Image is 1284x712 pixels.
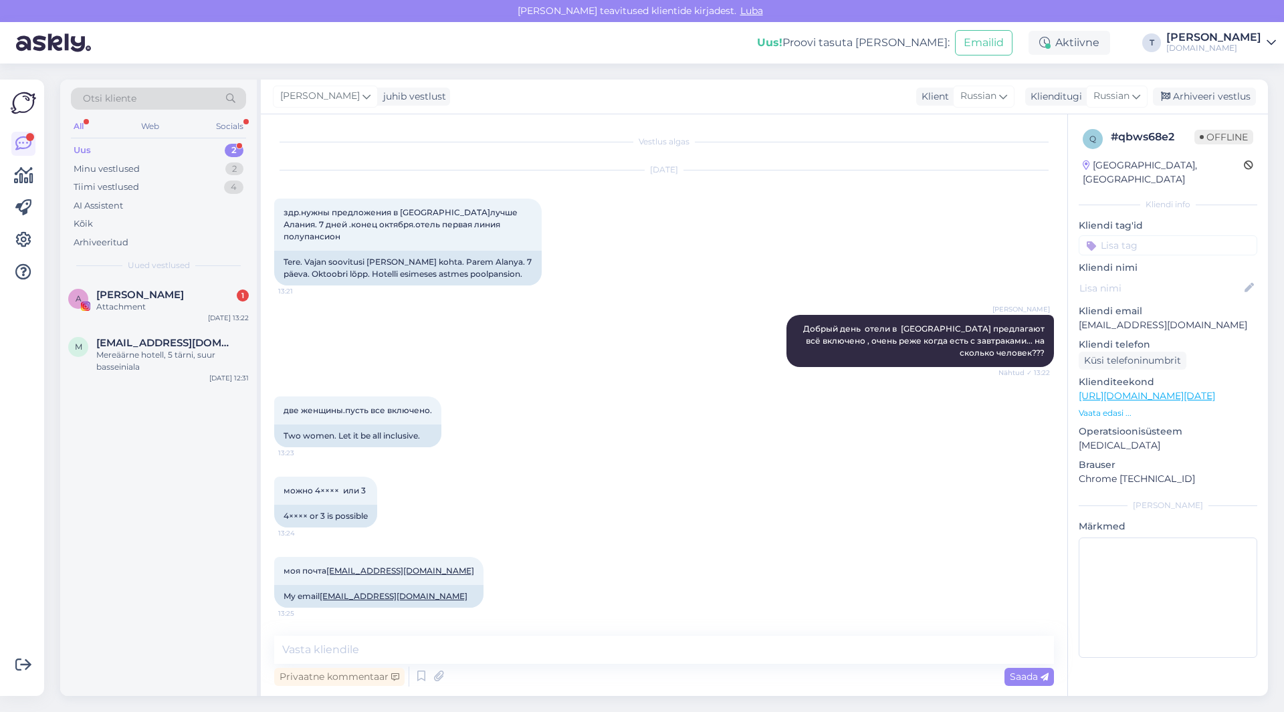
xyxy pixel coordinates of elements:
div: Küsi telefoninumbrit [1079,352,1186,370]
div: 4 [224,181,243,194]
div: All [71,118,86,135]
span: A [76,293,82,304]
div: 4×××× or 3 is possible [274,505,377,527]
div: T [1142,33,1161,52]
div: [DATE] 12:31 [209,373,249,383]
span: Saada [1010,671,1049,683]
div: Klient [916,90,949,104]
span: можно 4×××× или 3 [284,485,366,495]
span: [PERSON_NAME] [280,89,360,104]
div: [DATE] 13:22 [208,313,249,323]
div: [PERSON_NAME] [1079,499,1257,511]
p: [MEDICAL_DATA] [1079,439,1257,453]
span: q [1089,134,1096,144]
div: Two women. Let it be all inclusive. [274,425,441,447]
div: Socials [213,118,246,135]
p: Vaata edasi ... [1079,407,1257,419]
span: 13:21 [278,286,328,296]
div: Tiimi vestlused [74,181,139,194]
span: marju.klesman@gmail.com [96,337,235,349]
p: Chrome [TECHNICAL_ID] [1079,472,1257,486]
div: Arhiveeri vestlus [1153,88,1256,106]
p: Brauser [1079,458,1257,472]
p: Kliendi email [1079,304,1257,318]
div: Minu vestlused [74,162,140,176]
span: 13:23 [278,448,328,458]
div: Uus [74,144,91,157]
span: Russian [960,89,996,104]
p: Kliendi nimi [1079,261,1257,275]
button: Emailid [955,30,1012,55]
div: juhib vestlust [378,90,446,104]
span: Offline [1194,130,1253,144]
div: Vestlus algas [274,136,1054,148]
p: Kliendi tag'id [1079,219,1257,233]
p: Operatsioonisüsteem [1079,425,1257,439]
div: [DATE] [274,164,1054,176]
span: Anete Sepp [96,289,184,301]
a: [URL][DOMAIN_NAME][DATE] [1079,390,1215,402]
div: [DOMAIN_NAME] [1166,43,1261,53]
div: 1 [237,289,249,302]
a: [EMAIL_ADDRESS][DOMAIN_NAME] [326,566,474,576]
span: Russian [1093,89,1130,104]
b: Uus! [757,36,782,49]
span: [PERSON_NAME] [992,304,1050,314]
span: моя почта [284,566,474,576]
span: 13:24 [278,528,328,538]
p: Klienditeekond [1079,375,1257,389]
div: Kliendi info [1079,199,1257,211]
div: Proovi tasuta [PERSON_NAME]: [757,35,950,51]
div: Tere. Vajan soovitusi [PERSON_NAME] kohta. Parem Alanya. 7 päeva. Oktoobri lõpp. Hotelli esimeses... [274,251,542,285]
div: Kõik [74,217,93,231]
span: две женщины.пусть все включено. [284,405,432,415]
p: Märkmed [1079,519,1257,533]
a: [EMAIL_ADDRESS][DOMAIN_NAME] [320,591,467,601]
div: # qbws68e2 [1111,129,1194,145]
img: Askly Logo [11,90,36,116]
input: Lisa nimi [1079,281,1242,295]
span: Uued vestlused [128,259,190,271]
span: Otsi kliente [83,92,136,106]
div: Arhiveeritud [74,236,128,249]
span: Добрый день отели в [GEOGRAPHIC_DATA] предлагают всё включено , очень реже когда есть с завтракам... [803,324,1047,358]
div: Aktiivne [1029,31,1110,55]
div: My email [274,585,484,608]
div: 2 [225,144,243,157]
span: здр.нужны предложения в [GEOGRAPHIC_DATA]лучше Алания. 7 дней .конец октября.отель первая линия п... [284,207,520,241]
div: 2 [225,162,243,176]
a: [PERSON_NAME][DOMAIN_NAME] [1166,32,1276,53]
p: Kliendi telefon [1079,338,1257,352]
span: 13:25 [278,608,328,618]
p: [EMAIL_ADDRESS][DOMAIN_NAME] [1079,318,1257,332]
div: Privaatne kommentaar [274,668,405,686]
span: Nähtud ✓ 13:22 [998,368,1050,378]
div: [PERSON_NAME] [1166,32,1261,43]
div: Attachment [96,301,249,313]
div: Mereäärne hotell, 5 tärni, suur basseiniala [96,349,249,373]
div: [GEOGRAPHIC_DATA], [GEOGRAPHIC_DATA] [1083,158,1244,187]
input: Lisa tag [1079,235,1257,255]
div: AI Assistent [74,199,123,213]
span: Luba [736,5,767,17]
div: Web [138,118,162,135]
span: m [75,342,82,352]
div: Klienditugi [1025,90,1082,104]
